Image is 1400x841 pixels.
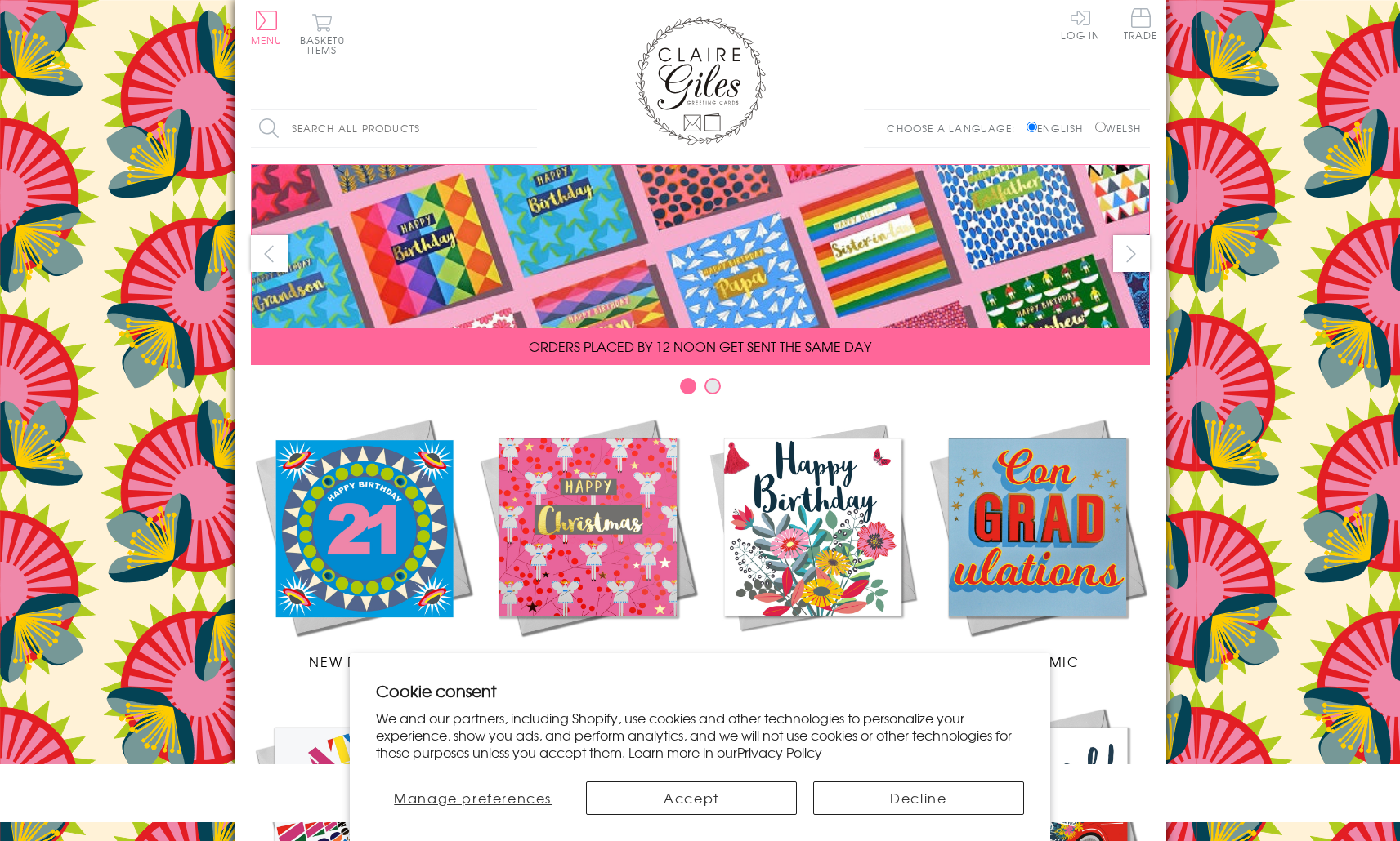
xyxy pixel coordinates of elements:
p: We and our partners, including Shopify, use cookies and other technologies to personalize your ex... [376,710,1024,760]
p: Choose a language: [887,121,1023,136]
a: New Releases [251,415,476,671]
div: Carousel Pagination [251,377,1150,403]
a: Log In [1061,8,1100,40]
span: Trade [1124,8,1158,40]
button: Carousel Page 2 [704,378,721,394]
a: Birthdays [700,415,925,671]
a: Privacy Policy [737,742,822,762]
span: Academic [995,652,1080,671]
label: English [1027,121,1091,136]
input: Search [521,110,537,147]
h2: Cookie consent [376,679,1024,702]
span: New Releases [309,652,416,671]
button: next [1113,235,1150,272]
input: English [1027,122,1037,132]
a: Trade [1124,8,1158,43]
img: Claire Giles Greetings Cards [635,16,766,145]
span: Christmas [546,652,629,671]
button: prev [251,235,288,272]
input: Welsh [1095,122,1106,132]
span: Menu [251,33,283,47]
button: Carousel Page 1 (Current Slide) [680,378,696,394]
span: Manage preferences [394,788,552,808]
button: Decline [813,781,1024,815]
a: Academic [925,415,1150,671]
label: Welsh [1095,121,1142,136]
input: Search all products [251,110,537,147]
button: Menu [251,11,283,45]
button: Basket0 items [300,13,345,55]
a: Christmas [476,415,700,671]
span: Birthdays [773,652,852,671]
span: ORDERS PLACED BY 12 NOON GET SENT THE SAME DAY [529,336,871,356]
button: Accept [586,781,797,815]
button: Manage preferences [376,781,570,815]
span: 0 items [307,33,345,57]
